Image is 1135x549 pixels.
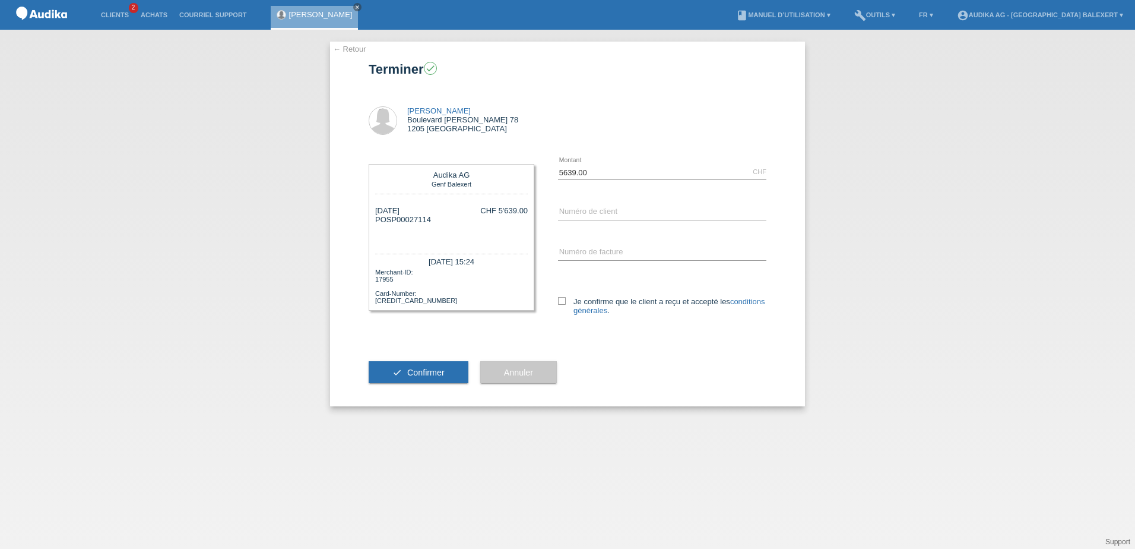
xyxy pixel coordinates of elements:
div: Merchant-ID: 17955 Card-Number: [CREDIT_CARD_NUMBER] [375,267,528,304]
a: [PERSON_NAME] [289,10,353,19]
a: close [353,3,362,11]
div: Genf Balexert [378,179,525,188]
a: [PERSON_NAME] [407,106,471,115]
div: CHF [753,168,766,175]
h1: Terminer [369,62,766,77]
a: ← Retour [333,45,366,53]
a: Clients [95,11,135,18]
a: bookManuel d’utilisation ▾ [730,11,836,18]
a: account_circleAudika AG - [GEOGRAPHIC_DATA] Balexert ▾ [951,11,1129,18]
a: buildOutils ▾ [848,11,901,18]
span: 2 [129,3,138,13]
a: Achats [135,11,173,18]
div: CHF 5'639.00 [480,206,528,215]
i: check [392,368,402,377]
div: [DATE] 15:24 [375,254,528,267]
a: Courriel Support [173,11,252,18]
div: [DATE] POSP00027114 [375,206,431,242]
button: check Confirmer [369,361,468,384]
span: Confirmer [407,368,445,377]
button: Annuler [480,361,557,384]
i: book [736,10,748,21]
i: close [354,4,360,10]
div: Audika AG [378,171,525,179]
label: Je confirme que le client a reçu et accepté les . [558,297,766,315]
a: conditions générales [573,297,765,315]
i: build [854,10,866,21]
a: Support [1105,538,1130,546]
div: Boulevard [PERSON_NAME] 78 1205 [GEOGRAPHIC_DATA] [407,106,518,133]
i: check [425,63,436,74]
a: POS — MF Group [12,23,71,32]
a: FR ▾ [913,11,939,18]
span: Annuler [504,368,533,377]
i: account_circle [957,10,969,21]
